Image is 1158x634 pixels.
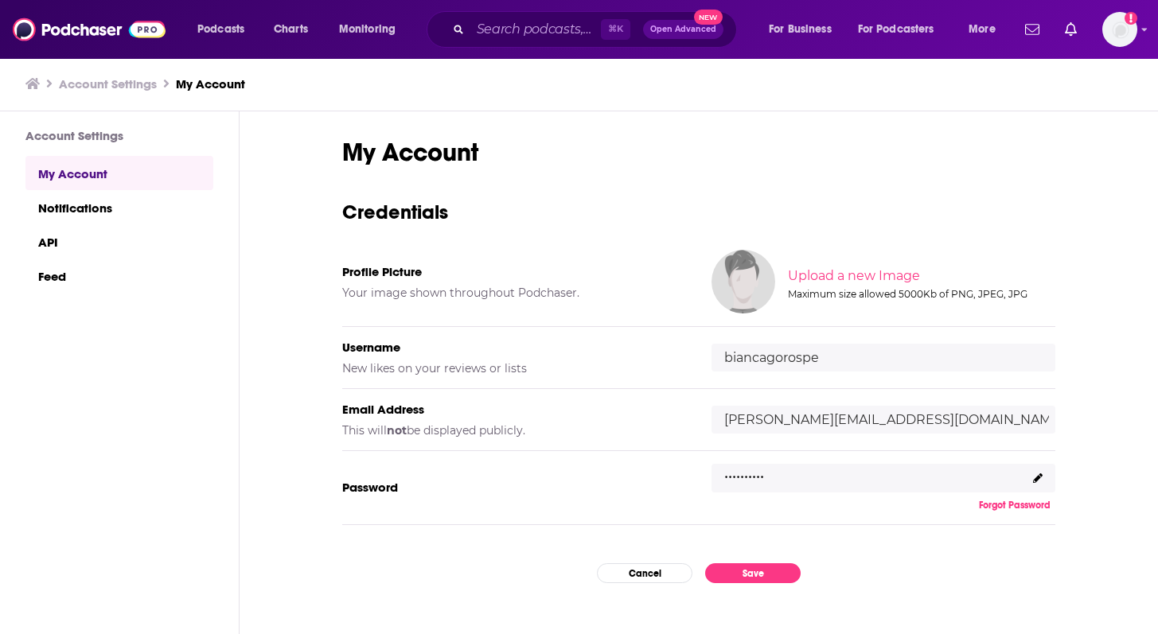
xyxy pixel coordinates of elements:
h1: My Account [342,137,1055,168]
img: Your profile image [712,250,775,313]
button: open menu [328,17,416,42]
button: Cancel [597,563,692,583]
span: Charts [274,18,308,41]
span: ⌘ K [601,19,630,40]
a: Show notifications dropdown [1019,16,1046,43]
a: Notifications [25,190,213,224]
input: Search podcasts, credits, & more... [470,17,601,42]
span: New [694,10,723,25]
button: open menu [186,17,265,42]
svg: Add a profile image [1125,12,1137,25]
a: Show notifications dropdown [1059,16,1083,43]
button: Open AdvancedNew [643,20,723,39]
span: Logged in as biancagorospe [1102,12,1137,47]
a: Account Settings [59,76,157,91]
a: API [25,224,213,259]
span: For Podcasters [858,18,934,41]
h5: Email Address [342,402,686,417]
input: username [712,344,1055,371]
h5: Username [342,340,686,355]
h5: Your image shown throughout Podchaser. [342,286,686,300]
button: Save [705,563,801,583]
b: not [387,423,407,438]
div: Search podcasts, credits, & more... [442,11,752,48]
input: email [712,406,1055,434]
span: Monitoring [339,18,396,41]
h5: New likes on your reviews or lists [342,361,686,375]
div: Maximum size allowed 5000Kb of PNG, JPEG, JPG [788,288,1052,300]
a: Feed [25,259,213,293]
span: For Business [769,18,832,41]
a: Charts [263,17,318,42]
button: Forgot Password [974,499,1055,511]
button: open menu [758,17,852,42]
button: open menu [848,17,957,42]
span: More [969,18,996,41]
a: My Account [25,156,213,190]
h3: Account Settings [25,128,213,143]
button: Show profile menu [1102,12,1137,47]
button: open menu [957,17,1016,42]
a: My Account [176,76,245,91]
img: Podchaser - Follow, Share and Rate Podcasts [13,14,166,45]
h5: This will be displayed publicly. [342,423,686,438]
span: Podcasts [197,18,244,41]
img: User Profile [1102,12,1137,47]
h5: Password [342,480,686,495]
h3: Credentials [342,200,1055,224]
p: .......... [724,460,764,483]
h5: Profile Picture [342,264,686,279]
span: Open Advanced [650,25,716,33]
